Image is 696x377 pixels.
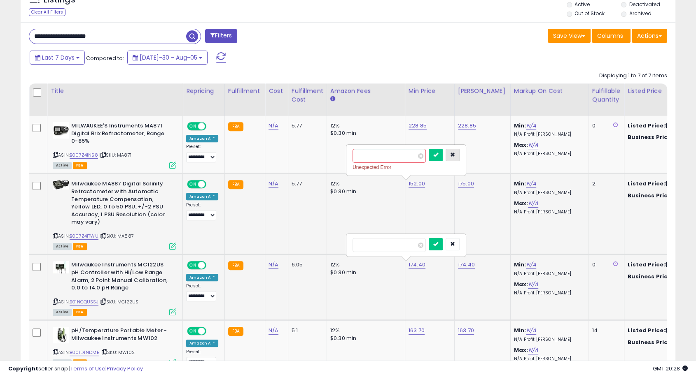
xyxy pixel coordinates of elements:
[458,261,475,269] a: 174.40
[330,269,399,276] div: $0.30 min
[409,261,425,269] a: 174.40
[53,162,72,169] span: All listings currently available for purchase on Amazon
[528,346,538,354] a: N/A
[458,122,476,130] a: 228.85
[629,1,660,8] label: Deactivated
[628,122,665,130] b: Listed Price:
[628,192,696,199] div: $152
[548,29,591,43] button: Save View
[73,309,87,316] span: FBA
[597,32,623,40] span: Columns
[330,335,399,342] div: $0.30 min
[526,261,536,269] a: N/A
[330,122,399,130] div: 12%
[73,162,87,169] span: FBA
[514,122,526,130] b: Min:
[330,130,399,137] div: $0.30 min
[628,261,665,268] b: Listed Price:
[628,326,665,334] b: Listed Price:
[127,51,208,65] button: [DATE]-30 - Aug-05
[514,180,526,187] b: Min:
[628,338,673,346] b: Business Price:
[30,51,85,65] button: Last 7 Days
[53,261,176,315] div: ASIN:
[228,180,243,189] small: FBA
[186,87,221,95] div: Repricing
[528,141,538,149] a: N/A
[628,133,673,141] b: Business Price:
[514,141,528,149] b: Max:
[100,349,135,356] span: | SKU: MW102
[628,261,696,268] div: $174.40
[528,280,538,289] a: N/A
[292,122,320,130] div: 5.77
[205,29,237,43] button: Filters
[269,180,278,188] a: N/A
[53,309,72,316] span: All listings currently available for purchase on Amazon
[228,261,243,270] small: FBA
[205,262,218,269] span: OFF
[514,337,582,342] p: N/A Profit [PERSON_NAME]
[53,180,69,190] img: 41ukZ8lWdBL._SL40_.jpg
[628,273,673,280] b: Business Price:
[592,122,618,130] div: 0
[269,122,278,130] a: N/A
[292,180,320,187] div: 5.77
[53,327,69,343] img: 41ghgQyuqWL._SL40_.jpg
[53,243,72,250] span: All listings currently available for purchase on Amazon
[51,87,179,95] div: Title
[628,273,696,280] div: $174.4
[140,53,197,62] span: [DATE]-30 - Aug-05
[205,328,218,335] span: OFF
[514,271,582,277] p: N/A Profit [PERSON_NAME]
[42,53,75,62] span: Last 7 Days
[632,29,667,43] button: Actions
[458,326,474,335] a: 163.70
[71,180,171,228] b: Milwaukee MA887 Digital Salinity Refractometer with Automatic Temperature Compensation, Yellow LE...
[592,327,618,334] div: 14
[592,87,621,104] div: Fulfillable Quantity
[458,180,474,188] a: 175.00
[205,123,218,130] span: OFF
[292,87,323,104] div: Fulfillment Cost
[70,298,98,305] a: B01NCQUSSJ
[514,190,582,196] p: N/A Profit [PERSON_NAME]
[53,180,176,249] div: ASIN:
[628,134,696,141] div: $199
[186,274,218,281] div: Amazon AI *
[458,87,507,95] div: [PERSON_NAME]
[292,261,320,268] div: 6.05
[228,87,262,95] div: Fulfillment
[186,193,218,200] div: Amazon AI *
[8,365,143,373] div: seller snap | |
[592,261,618,268] div: 0
[409,180,425,188] a: 152.00
[510,83,589,116] th: The percentage added to the cost of goods (COGS) that forms the calculator for Min & Max prices.
[409,122,427,130] a: 228.85
[99,152,131,158] span: | SKU: MA871
[353,163,460,171] div: Unexpected Error
[100,298,138,305] span: | SKU: MC122US
[599,72,667,80] div: Displaying 1 to 7 of 7 items
[330,95,335,103] small: Amazon Fees.
[186,283,218,302] div: Preset:
[292,327,320,334] div: 5.1
[269,326,278,335] a: N/A
[409,87,451,95] div: Min Price
[100,233,134,239] span: | SKU: MA887
[330,188,399,195] div: $0.30 min
[53,261,69,273] img: 31VWWeRggAL._SL40_.jpg
[188,328,198,335] span: ON
[228,327,243,336] small: FBA
[8,365,38,372] strong: Copyright
[53,122,69,139] img: 41qRsmG-Q0L._SL40_.jpg
[186,144,218,162] div: Preset:
[514,326,526,334] b: Min:
[628,180,665,187] b: Listed Price:
[628,327,696,334] div: $163.70
[628,339,696,346] div: $163.7
[269,87,285,95] div: Cost
[186,340,218,347] div: Amazon AI *
[53,327,176,365] div: ASIN:
[514,261,526,268] b: Min:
